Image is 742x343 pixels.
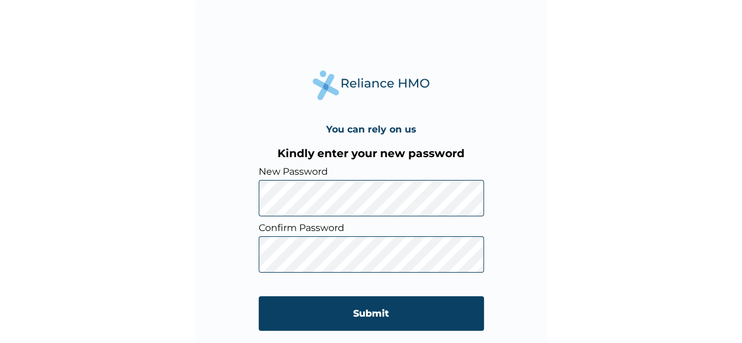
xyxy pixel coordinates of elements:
input: Submit [259,296,484,331]
h3: Kindly enter your new password [259,147,484,160]
h4: You can rely on us [326,124,416,135]
img: Reliance Health's Logo [313,70,430,100]
label: Confirm Password [259,222,484,233]
label: New Password [259,166,484,177]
